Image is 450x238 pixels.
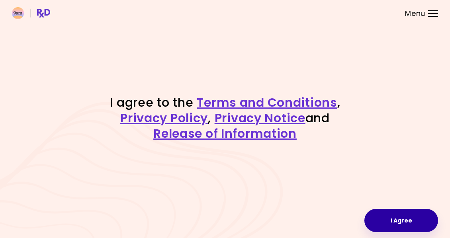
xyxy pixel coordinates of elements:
a: Privacy Notice [215,109,305,127]
a: Terms and Conditions [197,94,337,111]
a: Release of Information [153,125,297,142]
button: I Agree [364,209,438,232]
h1: I agree to the , , and [107,95,344,141]
span: Menu [405,10,425,17]
a: Privacy Policy [120,109,208,127]
img: RxDiet [12,7,50,19]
